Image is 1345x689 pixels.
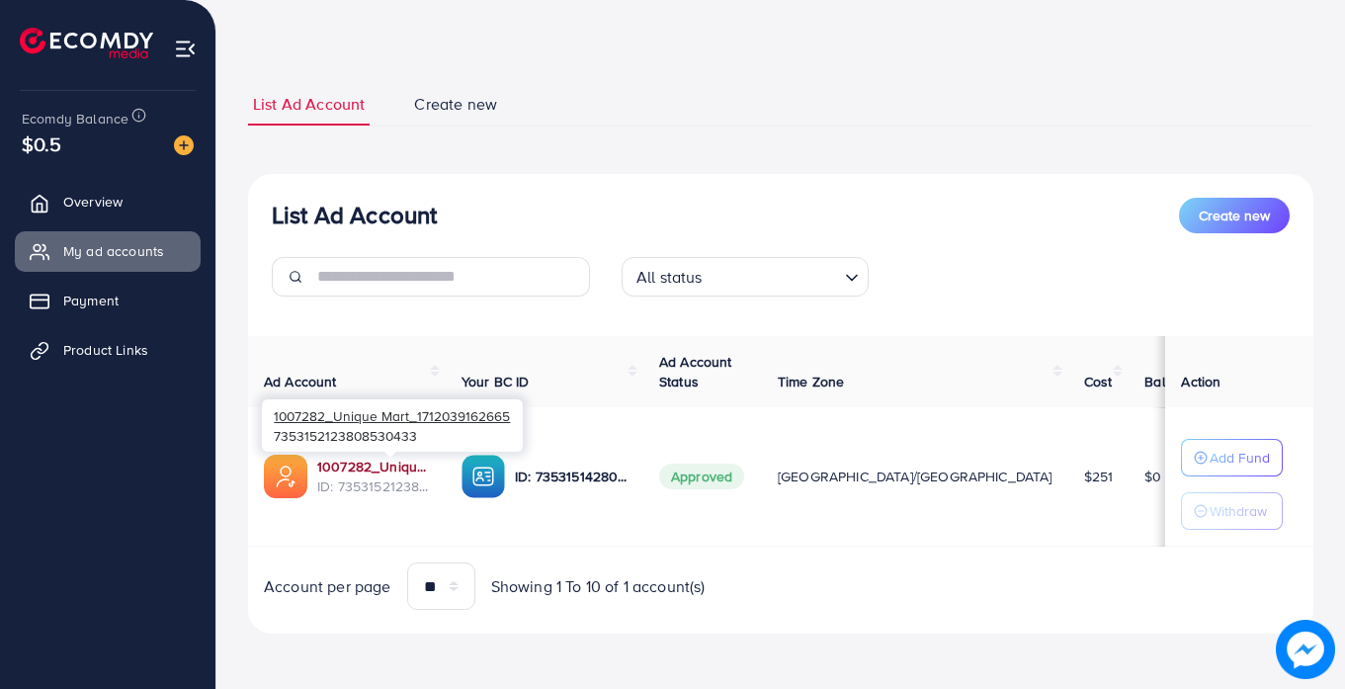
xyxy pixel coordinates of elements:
span: Ad Account Status [659,352,732,391]
span: Ad Account [264,372,337,391]
span: Ecomdy Balance [22,109,128,129]
span: Cost [1084,372,1113,391]
div: 7353152123808530433 [262,399,523,452]
span: Account per page [264,575,391,598]
img: ic-ads-acc.e4c84228.svg [264,455,307,498]
span: ID: 7353152123808530433 [317,476,430,496]
span: Time Zone [778,372,844,391]
span: Overview [63,192,123,212]
a: My ad accounts [15,231,201,271]
span: Action [1181,372,1220,391]
span: $0 [1144,467,1161,486]
img: image [1276,620,1335,679]
span: [GEOGRAPHIC_DATA]/[GEOGRAPHIC_DATA] [778,467,1052,486]
img: ic-ba-acc.ded83a64.svg [462,455,505,498]
p: Withdraw [1210,499,1267,523]
button: Withdraw [1181,492,1283,530]
span: $0.5 [22,129,62,158]
input: Search for option [709,259,837,292]
img: menu [174,38,197,60]
span: Approved [659,464,744,489]
a: Product Links [15,330,201,370]
h3: List Ad Account [272,201,437,229]
button: Create new [1179,198,1290,233]
span: Product Links [63,340,148,360]
span: Create new [1199,206,1270,225]
span: Payment [63,291,119,310]
span: 1007282_Unique Mart_1712039162665 [274,406,510,425]
p: ID: 7353151428007034896 [515,465,628,488]
span: Showing 1 To 10 of 1 account(s) [491,575,706,598]
p: Add Fund [1210,446,1270,470]
a: Overview [15,182,201,221]
a: 1007282_Unique Mart_1712039162665 [317,457,430,476]
span: My ad accounts [63,241,164,261]
span: Your BC ID [462,372,530,391]
span: All status [632,263,707,292]
a: Payment [15,281,201,320]
img: image [174,135,194,155]
span: List Ad Account [253,93,365,116]
span: Balance [1144,372,1197,391]
button: Add Fund [1181,439,1283,476]
span: $251 [1084,467,1114,486]
img: logo [20,28,153,58]
div: Search for option [622,257,869,297]
span: Create new [414,93,497,116]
